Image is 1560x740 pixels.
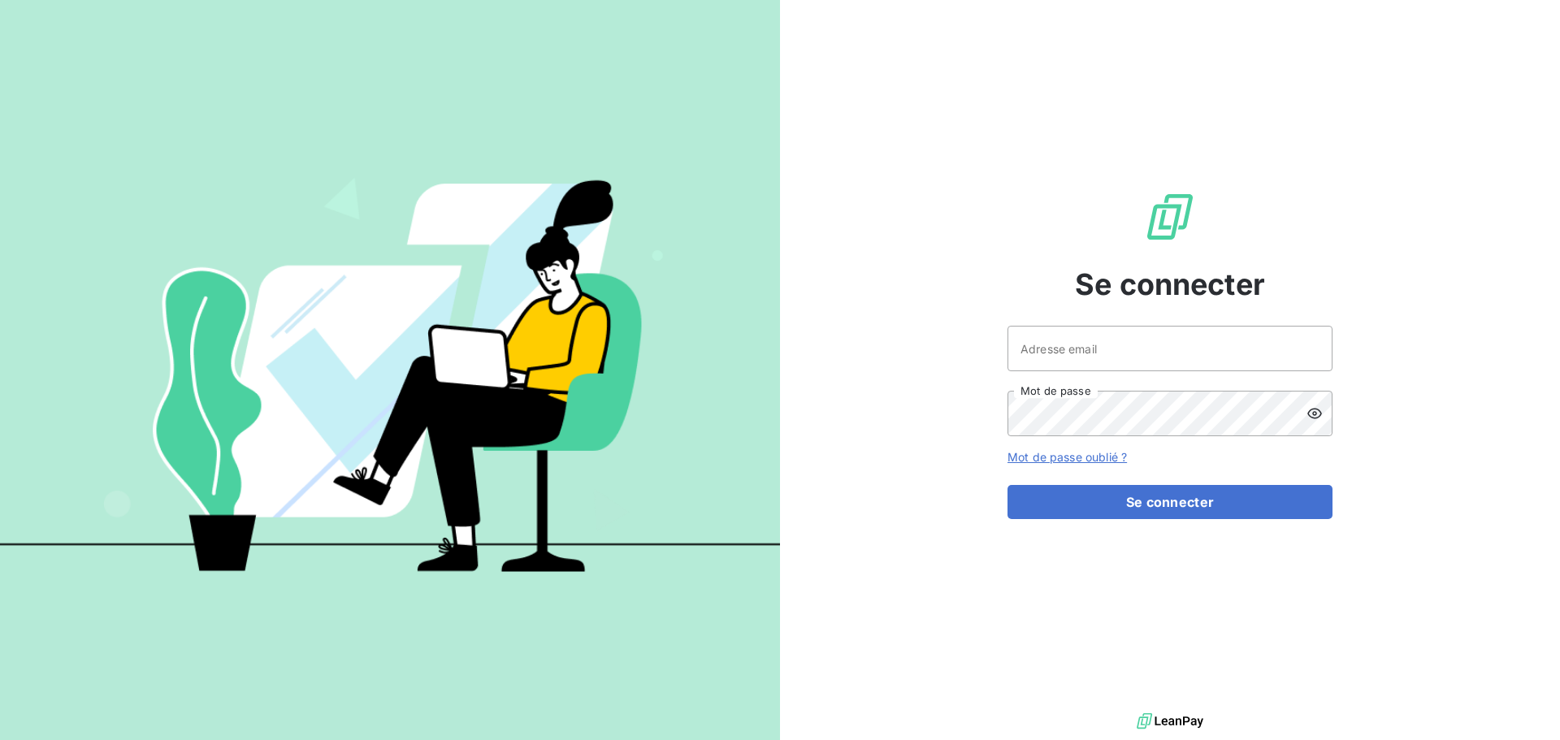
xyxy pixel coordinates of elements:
input: placeholder [1007,326,1332,371]
button: Se connecter [1007,485,1332,519]
span: Se connecter [1075,262,1265,306]
img: Logo LeanPay [1144,191,1196,243]
a: Mot de passe oublié ? [1007,450,1127,464]
img: logo [1137,709,1203,734]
